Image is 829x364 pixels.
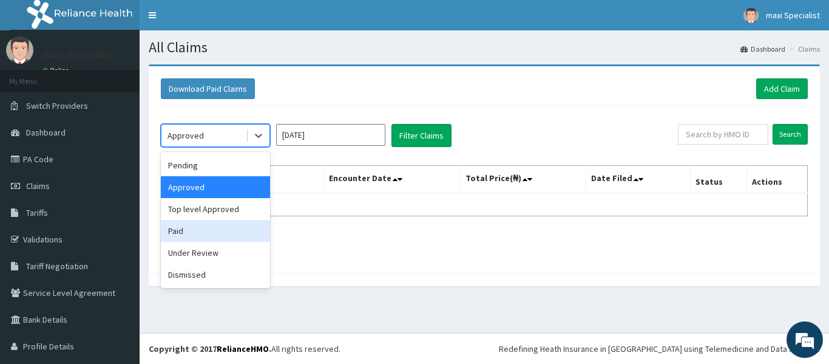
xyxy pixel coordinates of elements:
span: Dashboard [26,127,66,138]
img: d_794563401_company_1708531726252_794563401 [22,61,49,91]
th: Encounter Date [324,166,460,194]
input: Search by HMO ID [678,124,768,145]
div: Chat with us now [63,68,204,84]
a: Dashboard [740,44,785,54]
a: Online [42,66,72,75]
span: Tariff Negotiation [26,261,88,272]
textarea: Type your message and hit 'Enter' [6,238,231,281]
span: maxi Specialist [766,10,820,21]
th: Status [691,166,747,194]
th: Date Filed [586,166,691,194]
div: Top level Approved [161,198,270,220]
span: Claims [26,180,50,191]
a: RelianceHMO [217,343,269,354]
img: User Image [743,8,759,23]
div: Redefining Heath Insurance in [GEOGRAPHIC_DATA] using Telemedicine and Data Science! [499,343,820,355]
input: Select Month and Year [276,124,385,146]
button: Download Paid Claims [161,78,255,99]
th: Actions [746,166,807,194]
footer: All rights reserved. [140,333,829,364]
button: Filter Claims [391,124,452,147]
p: maxi Specialist [42,49,113,60]
div: Pending [161,154,270,176]
img: User Image [6,36,33,64]
div: Under Review [161,242,270,264]
div: Approved [167,129,204,142]
input: Search [773,124,808,145]
div: Paid [161,220,270,242]
div: Approved [161,176,270,198]
strong: Copyright © 2017 . [149,343,271,354]
a: Add Claim [756,78,808,99]
h1: All Claims [149,39,820,55]
div: Dismissed [161,264,270,286]
th: Total Price(₦) [460,166,586,194]
span: Tariffs [26,207,48,218]
span: We're online! [70,106,167,229]
li: Claims [787,44,820,54]
div: Minimize live chat window [199,6,228,35]
span: Switch Providers [26,100,88,111]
